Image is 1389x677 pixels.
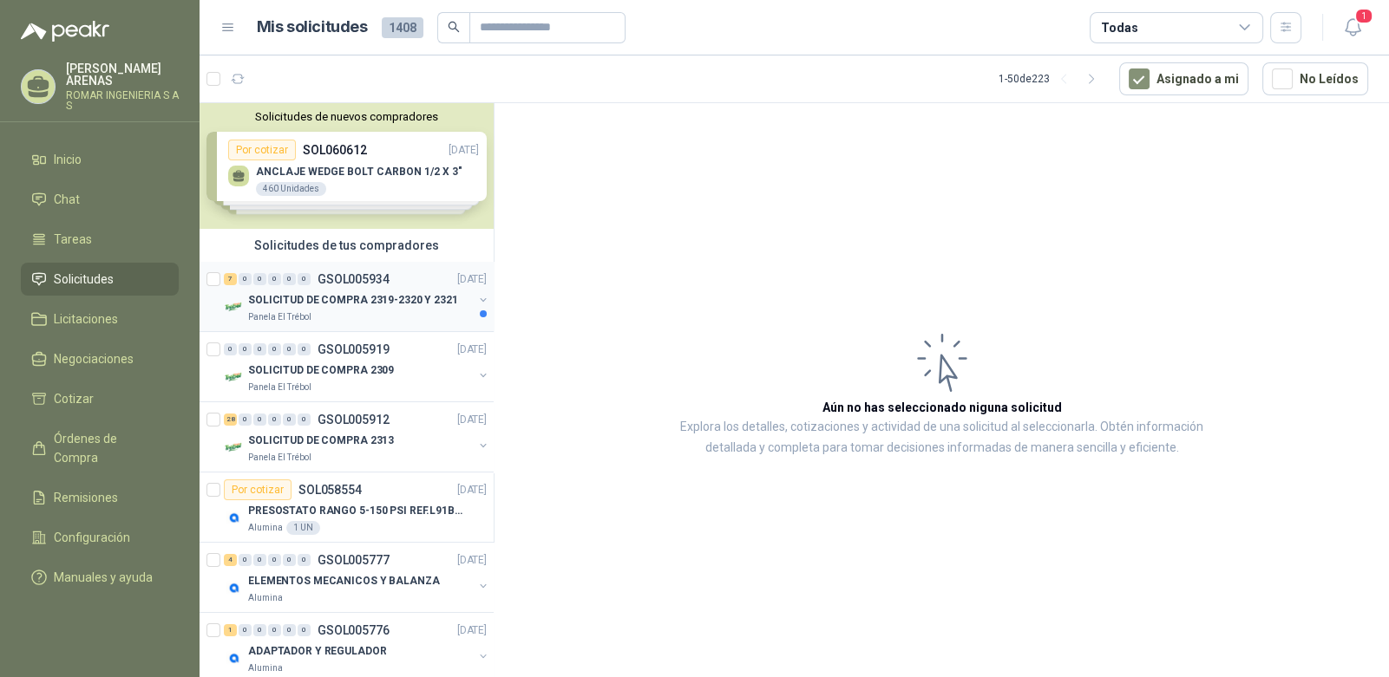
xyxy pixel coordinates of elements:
span: Licitaciones [54,309,118,329]
span: search [448,21,460,33]
div: 4 [224,554,237,566]
a: 28 0 0 0 0 0 GSOL005912[DATE] Company LogoSOLICITUD DE COMPRA 2313Panela El Trébol [224,409,490,465]
p: SOLICITUD DE COMPRA 2319-2320 Y 2321 [248,292,458,309]
p: GSOL005777 [318,554,390,566]
h3: Aún no has seleccionado niguna solicitud [822,398,1062,417]
span: Cotizar [54,389,94,408]
a: Inicio [21,143,179,176]
p: SOL058554 [298,484,362,496]
div: 0 [253,624,266,636]
p: SOLICITUD DE COMPRA 2313 [248,433,394,449]
div: Solicitudes de tus compradores [200,229,494,262]
span: 1 [1354,8,1373,24]
a: 0 0 0 0 0 0 GSOL005919[DATE] Company LogoSOLICITUD DE COMPRA 2309Panela El Trébol [224,339,490,394]
div: 0 [253,554,266,566]
p: ELEMENTOS MECANICOS Y BALANZA [248,573,440,589]
p: GSOL005776 [318,624,390,636]
div: 0 [253,413,266,426]
p: [PERSON_NAME] ARENAS [66,62,179,87]
img: Company Logo [224,507,245,528]
p: Alumina [248,591,283,605]
p: ROMAR INGENIERIA S A S [66,90,179,111]
a: Negociaciones [21,342,179,375]
a: Configuración [21,521,179,554]
p: [DATE] [457,552,487,569]
div: 0 [268,554,281,566]
div: 0 [298,343,311,355]
div: 0 [239,554,252,566]
p: [DATE] [457,342,487,358]
div: 0 [298,413,311,426]
div: 7 [224,273,237,285]
p: GSOL005919 [318,343,390,355]
div: 1 UN [286,521,320,535]
p: ADAPTADOR Y REGULADOR [248,643,386,660]
div: 0 [239,413,252,426]
p: Panela El Trébol [248,310,311,324]
img: Company Logo [224,367,245,387]
p: Panela El Trébol [248,451,311,465]
div: 0 [283,554,296,566]
div: Todas [1101,18,1137,37]
a: Manuales y ayuda [21,561,179,594]
a: Cotizar [21,382,179,415]
span: Manuales y ayuda [54,568,153,587]
div: 0 [298,554,311,566]
div: 0 [239,624,252,636]
a: Por cotizarSOL058554[DATE] Company LogoPRESOSTATO RANGO 5-150 PSI REF.L91B-1050Alumina1 UN [200,472,494,543]
p: [DATE] [457,412,487,428]
p: GSOL005934 [318,273,390,285]
a: Chat [21,183,179,216]
div: 0 [224,343,237,355]
div: 0 [283,413,296,426]
span: Solicitudes [54,270,114,289]
span: Negociaciones [54,349,134,368]
p: [DATE] [457,622,487,639]
div: Por cotizar [224,479,292,500]
h1: Mis solicitudes [257,15,368,40]
a: 4 0 0 0 0 0 GSOL005777[DATE] Company LogoELEMENTOS MECANICOS Y BALANZAAlumina [224,550,490,605]
img: Company Logo [224,296,245,317]
p: Panela El Trébol [248,381,311,394]
button: Asignado a mi [1119,62,1248,95]
a: 7 0 0 0 0 0 GSOL005934[DATE] Company LogoSOLICITUD DE COMPRA 2319-2320 Y 2321Panela El Trébol [224,269,490,324]
div: 0 [268,624,281,636]
p: Explora los detalles, cotizaciones y actividad de una solicitud al seleccionarla. Obtén informaci... [668,417,1215,459]
span: 1408 [382,17,423,38]
a: Licitaciones [21,303,179,335]
div: 0 [298,273,311,285]
div: 0 [268,343,281,355]
img: Company Logo [224,577,245,598]
a: Remisiones [21,481,179,514]
div: 0 [253,273,266,285]
a: Órdenes de Compra [21,422,179,474]
span: Configuración [54,528,130,547]
div: 0 [298,624,311,636]
div: 0 [268,273,281,285]
p: Alumina [248,521,283,535]
a: Solicitudes [21,263,179,296]
p: [DATE] [457,482,487,498]
div: 0 [253,343,266,355]
div: Solicitudes de nuevos compradoresPor cotizarSOL060612[DATE] ANCLAJE WEDGE BOLT CARBON 1/2 X 3"460... [200,103,494,229]
div: 0 [239,343,252,355]
div: 1 [224,624,237,636]
span: Inicio [54,150,82,169]
p: [DATE] [457,271,487,288]
img: Company Logo [224,437,245,458]
div: 28 [224,413,237,426]
img: Company Logo [224,648,245,668]
p: Alumina [248,661,283,675]
a: 1 0 0 0 0 0 GSOL005776[DATE] Company LogoADAPTADOR Y REGULADORAlumina [224,620,490,675]
div: 0 [283,624,296,636]
button: Solicitudes de nuevos compradores [206,110,487,123]
img: Logo peakr [21,21,109,42]
div: 0 [283,343,296,355]
button: 1 [1337,12,1368,43]
div: 0 [283,273,296,285]
a: Tareas [21,223,179,256]
p: PRESOSTATO RANGO 5-150 PSI REF.L91B-1050 [248,503,464,519]
span: Chat [54,190,80,209]
span: Órdenes de Compra [54,429,162,467]
p: GSOL005912 [318,413,390,426]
